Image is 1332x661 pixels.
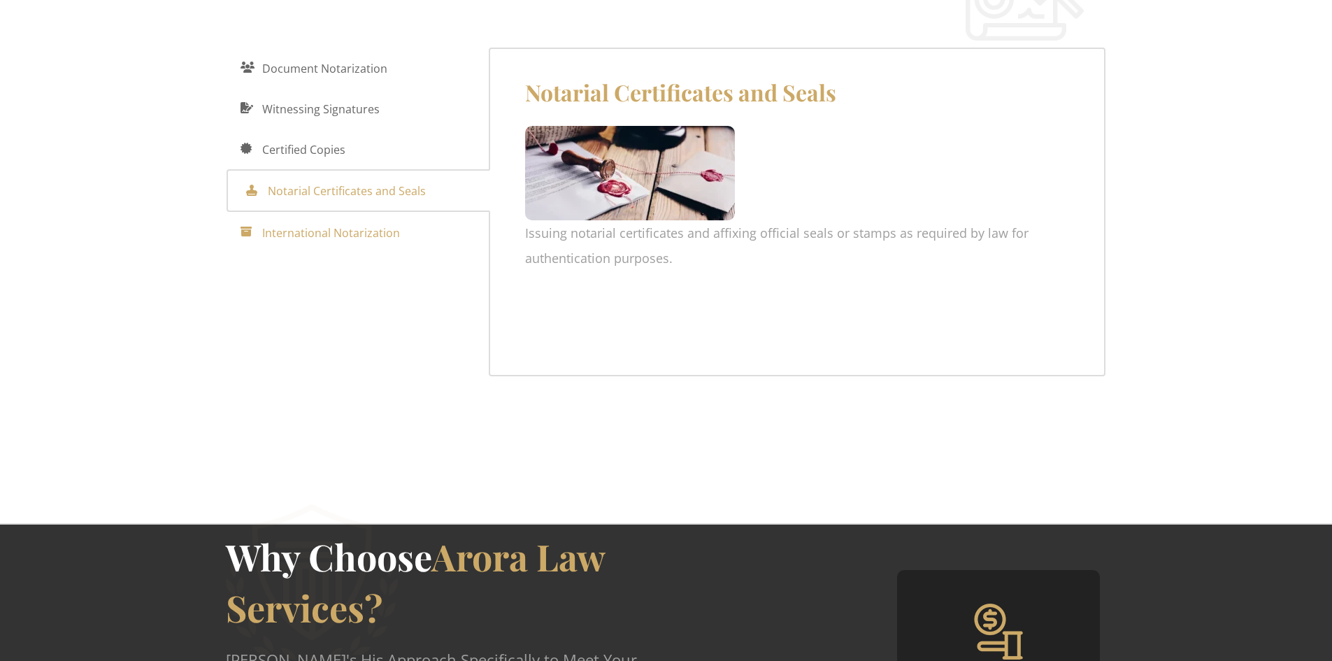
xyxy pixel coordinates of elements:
span: Arora Law Services? [226,532,605,632]
span: International Notarization [262,222,400,244]
h3: Why Choose [226,532,659,634]
p: Issuing notarial certificates and affixing official seals or stamps as required by law for authen... [525,126,1069,271]
span: Document Notarization [262,57,387,80]
span: Notarial Certificates and Seals [268,180,426,202]
span: Witnessing Signatures [262,98,380,120]
h3: Notarial Certificates and Seals [525,77,1069,108]
span: Certified Copies [262,138,345,161]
